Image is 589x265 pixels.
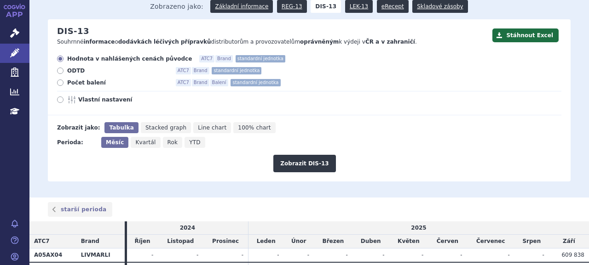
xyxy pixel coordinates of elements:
th: A05AX04 [29,248,76,262]
td: Říjen [127,235,158,248]
span: - [307,252,309,258]
span: Měsíc [106,139,124,146]
td: Září [549,235,589,248]
span: - [346,252,347,258]
td: Červen [428,235,467,248]
span: Počet balení [67,79,168,86]
td: Listopad [158,235,203,248]
td: Květen [389,235,428,248]
td: Březen [314,235,352,248]
span: - [196,252,198,258]
span: - [277,252,279,258]
span: Stacked graph [145,124,186,131]
span: Brand [192,79,209,86]
span: Kvartál [135,139,156,146]
a: starší perioda [48,202,112,217]
span: Hodnota v nahlášených cenách původce [67,55,192,62]
span: ODTD [67,67,168,74]
span: Balení [210,79,228,86]
span: ATC7 [176,67,191,74]
td: Leden [248,235,283,248]
span: standardní jednotka [231,79,280,86]
h2: DIS-13 [57,26,89,36]
span: - [422,252,423,258]
button: Zobrazit DIS-13 [273,155,335,172]
span: ATC7 [34,238,50,244]
div: Zobrazit jako: [57,122,100,133]
span: - [382,252,384,258]
strong: informace [84,39,115,45]
span: - [508,252,510,258]
td: 2025 [248,221,589,235]
td: Srpen [514,235,549,248]
span: Vlastní nastavení [78,96,179,103]
span: standardní jednotka [236,55,285,62]
td: Únor [284,235,314,248]
span: 100% chart [238,124,271,131]
span: Tabulka [109,124,133,131]
span: Brand [215,55,233,62]
td: 2024 [127,221,248,235]
p: Souhrnné o distributorům a provozovatelům k výdeji v . [57,38,488,46]
span: - [542,252,544,258]
span: ATC7 [176,79,191,86]
span: 609 838 [561,252,584,258]
span: YTD [189,139,201,146]
div: Perioda: [57,137,97,148]
span: Line chart [198,124,226,131]
strong: oprávněným [300,39,339,45]
strong: dodávkách léčivých přípravků [118,39,211,45]
span: ATC7 [199,55,214,62]
span: Rok [167,139,178,146]
span: standardní jednotka [212,67,261,74]
td: Červenec [467,235,514,248]
button: Stáhnout Excel [492,28,559,42]
td: Prosinec [203,235,248,248]
th: LIVMARLI [76,248,125,262]
span: Brand [192,67,209,74]
span: Brand [81,238,99,244]
strong: ČR a v zahraničí [365,39,415,45]
td: Duben [352,235,389,248]
span: - [460,252,462,258]
span: - [151,252,153,258]
span: - [242,252,243,258]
